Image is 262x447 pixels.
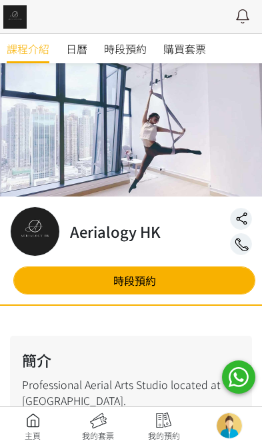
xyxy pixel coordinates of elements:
[66,34,87,63] a: 日曆
[7,41,49,57] span: 課程介紹
[7,34,49,63] a: 課程介紹
[163,34,206,63] a: 購買套票
[13,266,255,294] a: 時段預約
[104,41,147,57] span: 時段預約
[22,349,240,371] h2: 簡介
[104,34,147,63] a: 時段預約
[163,41,206,57] span: 購買套票
[70,221,161,242] h2: Aerialogy HK
[66,41,87,57] span: 日曆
